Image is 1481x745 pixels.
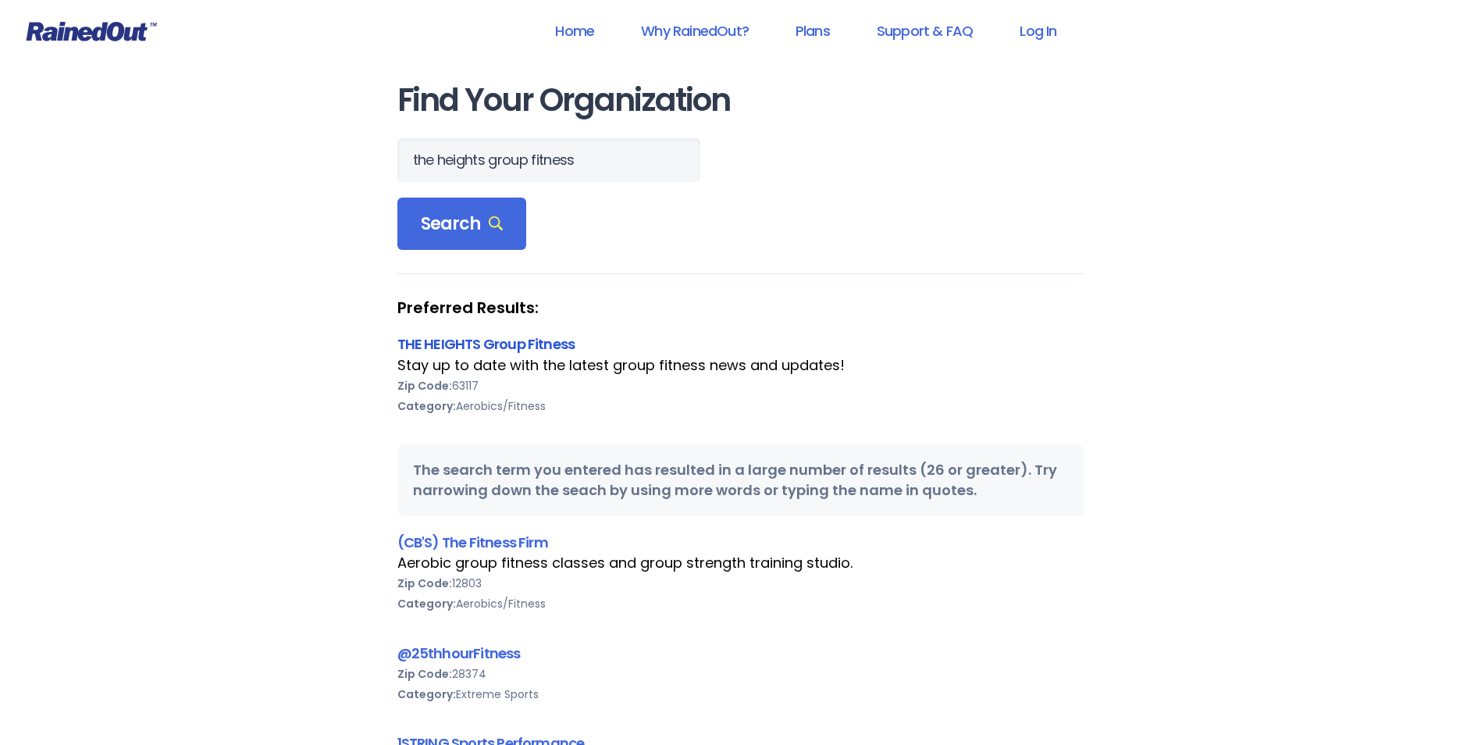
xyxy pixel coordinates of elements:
[397,333,1084,355] div: THE HEIGHTS Group Fitness
[397,198,527,251] div: Search
[397,643,1084,664] div: @25thhourFitness
[397,553,1084,573] div: Aerobic group fitness classes and group strength training studio.
[421,213,504,235] span: Search
[397,334,575,354] a: THE HEIGHTS Group Fitness
[397,684,1084,704] div: Extreme Sports
[856,13,993,48] a: Support & FAQ
[397,298,1084,318] strong: Preferred Results:
[397,596,456,611] b: Category:
[397,398,456,414] b: Category:
[397,396,1084,416] div: Aerobics/Fitness
[775,13,850,48] a: Plans
[397,138,700,182] input: Search Orgs…
[397,444,1084,516] div: The search term you entered has resulted in a large number of results (26 or greater). Try narrow...
[621,13,769,48] a: Why RainedOut?
[397,643,521,663] a: @25thhourFitness
[397,355,1084,376] div: Stay up to date with the latest group fitness news and updates!
[397,686,456,702] b: Category:
[535,13,614,48] a: Home
[397,594,1084,614] div: Aerobics/Fitness
[397,376,1084,396] div: 63117
[397,533,548,552] a: (CB'S) The Fitness Firm
[999,13,1077,48] a: Log In
[397,532,1084,553] div: (CB'S) The Fitness Firm
[397,664,1084,684] div: 28374
[397,378,452,394] b: Zip Code:
[397,573,1084,594] div: 12803
[397,666,452,682] b: Zip Code:
[397,83,1084,118] h1: Find Your Organization
[397,576,452,591] b: Zip Code:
